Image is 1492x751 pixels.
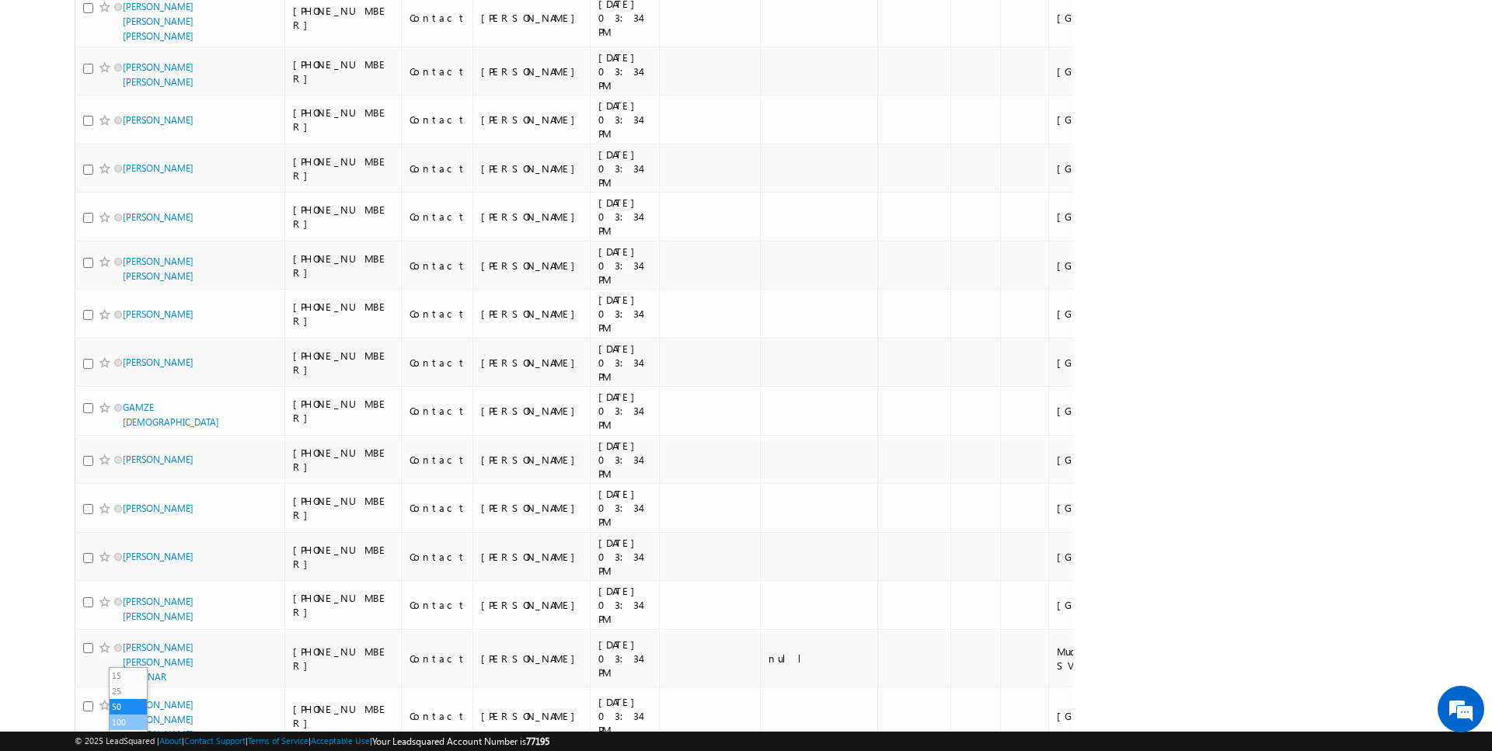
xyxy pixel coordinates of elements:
[598,245,652,287] div: [DATE] 03:34 PM
[410,210,466,224] div: Contact
[410,64,466,78] div: Contact
[1057,501,1176,515] div: [GEOGRAPHIC_DATA]
[410,404,466,418] div: Contact
[123,162,193,174] a: [PERSON_NAME]
[410,709,466,723] div: Contact
[123,502,193,514] a: [PERSON_NAME]
[526,735,549,747] span: 77195
[481,404,583,418] div: [PERSON_NAME]
[293,106,394,134] div: [PHONE_NUMBER]
[598,487,652,529] div: [DATE] 03:34 PM
[1057,709,1176,723] div: [GEOGRAPHIC_DATA]
[481,598,583,612] div: [PERSON_NAME]
[293,252,394,280] div: [PHONE_NUMBER]
[293,349,394,377] div: [PHONE_NUMBER]
[598,293,652,335] div: [DATE] 03:34 PM
[481,113,583,127] div: [PERSON_NAME]
[110,699,147,714] li: 50
[598,584,652,626] div: [DATE] 03:34 PM
[481,307,583,321] div: [PERSON_NAME]
[123,308,193,320] a: [PERSON_NAME]
[123,699,200,740] a: [PERSON_NAME] [PERSON_NAME] [PERSON_NAME]...
[123,551,193,562] a: [PERSON_NAME]
[293,300,394,328] div: [PHONE_NUMBER]
[293,494,394,522] div: [PHONE_NUMBER]
[110,683,147,699] li: 25
[481,210,583,224] div: [PERSON_NAME]
[410,356,466,370] div: Contact
[211,478,282,499] em: Start Chat
[481,356,583,370] div: [PERSON_NAME]
[293,203,394,231] div: [PHONE_NUMBER]
[481,652,583,666] div: [PERSON_NAME]
[255,8,292,45] div: Minimize live chat window
[481,453,583,467] div: [PERSON_NAME]
[372,735,549,747] span: Your Leadsquared Account Number is
[598,196,652,238] div: [DATE] 03:34 PM
[410,11,466,25] div: Contact
[1057,64,1176,78] div: [GEOGRAPHIC_DATA]
[1057,453,1176,467] div: [GEOGRAPHIC_DATA]
[123,114,193,126] a: [PERSON_NAME]
[410,598,466,612] div: Contact
[1057,11,1176,25] div: [GEOGRAPHIC_DATA]
[598,99,652,141] div: [DATE] 03:34 PM
[184,735,246,746] a: Contact Support
[110,730,147,746] li: 200
[123,641,193,683] a: [PERSON_NAME] [PERSON_NAME] SHUNNAR
[159,735,182,746] a: About
[293,645,394,673] div: [PHONE_NUMBER]
[123,454,193,465] a: [PERSON_NAME]
[598,695,652,737] div: [DATE] 03:34 PM
[1057,162,1176,176] div: [GEOGRAPHIC_DATA]
[598,342,652,384] div: [DATE] 03:34 PM
[481,550,583,564] div: [PERSON_NAME]
[598,148,652,189] div: [DATE] 03:34 PM
[123,596,193,622] a: [PERSON_NAME] [PERSON_NAME]
[110,714,147,730] li: 100
[110,668,147,683] li: 15
[410,307,466,321] div: Contact
[123,402,219,428] a: GAMZE [DEMOGRAPHIC_DATA]
[248,735,309,746] a: Terms of Service
[410,259,466,273] div: Contact
[293,543,394,571] div: [PHONE_NUMBER]
[1057,550,1176,564] div: [GEOGRAPHIC_DATA]
[769,652,870,666] div: null
[410,652,466,666] div: Contact
[293,591,394,619] div: [PHONE_NUMBER]
[20,144,284,466] textarea: Type your message and hit 'Enter'
[481,501,583,515] div: [PERSON_NAME]
[1057,113,1176,127] div: [GEOGRAPHIC_DATA]
[75,734,549,749] span: © 2025 LeadSquared | | | | |
[481,64,583,78] div: [PERSON_NAME]
[311,735,370,746] a: Acceptable Use
[1057,307,1176,321] div: [GEOGRAPHIC_DATA]
[410,162,466,176] div: Contact
[293,446,394,474] div: [PHONE_NUMBER]
[598,50,652,92] div: [DATE] 03:34 PM
[293,155,394,183] div: [PHONE_NUMBER]
[481,162,583,176] div: [PERSON_NAME]
[123,61,193,88] a: [PERSON_NAME] [PERSON_NAME]
[1057,259,1176,273] div: [GEOGRAPHIC_DATA]
[598,439,652,481] div: [DATE] 03:34 PM
[1057,404,1176,418] div: [GEOGRAPHIC_DATA]
[410,501,466,515] div: Contact
[410,453,466,467] div: Contact
[481,11,583,25] div: [PERSON_NAME]
[293,397,394,425] div: [PHONE_NUMBER]
[293,702,394,730] div: [PHONE_NUMBER]
[293,57,394,85] div: [PHONE_NUMBER]
[293,4,394,32] div: [PHONE_NUMBER]
[1057,598,1176,612] div: [GEOGRAPHIC_DATA]
[410,113,466,127] div: Contact
[481,259,583,273] div: [PERSON_NAME]
[598,390,652,432] div: [DATE] 03:34 PM
[1057,210,1176,224] div: [GEOGRAPHIC_DATA]
[598,536,652,578] div: [DATE] 03:34 PM
[123,1,193,42] a: [PERSON_NAME] [PERSON_NAME] [PERSON_NAME]
[26,82,65,102] img: d_60004797649_company_0_60004797649
[81,82,261,102] div: Chat with us now
[1057,645,1176,673] div: Mudon 2024 SVR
